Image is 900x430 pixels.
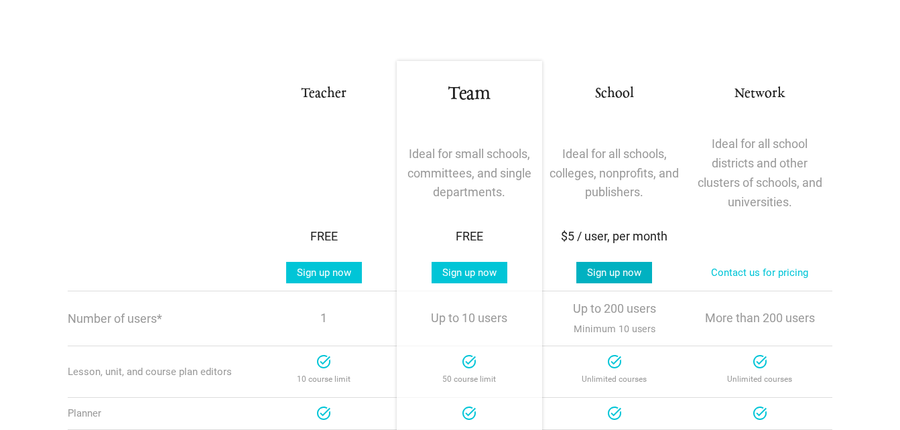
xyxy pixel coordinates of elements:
h3: School [550,84,680,104]
p: Ideal for small schools, committees, and single departments. [404,145,534,202]
div: FREE [259,227,389,246]
p: Number of users* [68,313,251,325]
h3: Teacher [259,84,389,104]
p: Ideal for all school districts and other clusters of schools, and universities. [695,135,825,212]
a: Contact us for pricing [700,262,819,283]
p: Up to 10 users [404,309,534,328]
h3: Network [695,84,825,104]
div: Planner [68,407,251,419]
a: Sign up now [576,262,652,283]
div: Lesson, unit, and course plan editors [68,366,251,378]
p: Unlimited courses [695,370,825,389]
h1: Team [404,82,534,106]
div: $5 / user, per month [550,227,680,246]
p: Ideal for all schools, colleges, nonprofits, and publishers. [550,145,680,202]
a: Sign up now [286,262,362,283]
p: Unlimited courses [550,370,680,389]
p: 10 course limit [259,370,389,389]
span: Minimum 10 users [574,320,655,338]
a: Sign up now [432,262,507,283]
p: 1 [259,309,389,328]
p: More than 200 users [695,309,825,328]
div: FREE [404,227,534,246]
p: 50 course limit [404,370,534,389]
p: Up to 200 users [550,299,680,338]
